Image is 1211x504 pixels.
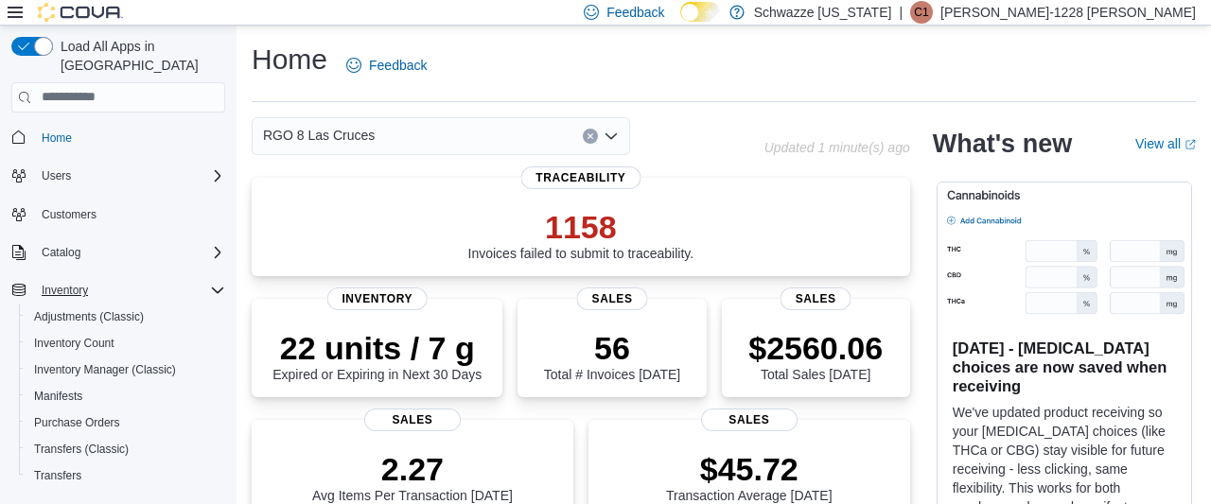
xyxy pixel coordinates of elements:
a: View allExternal link [1135,136,1196,151]
span: Catalog [42,245,80,260]
span: Catalog [34,241,225,264]
button: Inventory Count [19,330,233,356]
span: Sales [781,287,851,310]
div: Total # Invoices [DATE] [544,329,680,382]
p: Schwazze [US_STATE] [754,1,892,24]
button: Catalog [34,241,88,264]
span: Home [34,126,225,149]
button: Transfers (Classic) [19,436,233,462]
button: Manifests [19,383,233,409]
input: Dark Mode [680,2,720,22]
span: Transfers [26,464,225,487]
a: Transfers [26,464,89,487]
p: 1158 [468,208,694,246]
span: Transfers (Classic) [34,442,129,457]
img: Cova [38,3,123,22]
button: Adjustments (Classic) [19,304,233,330]
span: Inventory [326,287,428,310]
p: 2.27 [312,450,513,488]
p: | [899,1,903,24]
span: Purchase Orders [34,415,120,430]
span: Traceability [520,166,641,189]
a: Feedback [339,46,434,84]
h3: [DATE] - [MEDICAL_DATA] choices are now saved when receiving [953,339,1176,395]
div: Invoices failed to submit to traceability. [468,208,694,261]
h1: Home [252,41,327,78]
span: Sales [577,287,648,310]
button: Catalog [4,239,233,266]
span: Inventory Count [34,336,114,351]
p: [PERSON_NAME]-1228 [PERSON_NAME] [940,1,1196,24]
span: Load All Apps in [GEOGRAPHIC_DATA] [53,37,225,75]
button: Clear input [583,129,598,144]
button: Users [34,165,79,187]
span: Dark Mode [680,22,681,23]
span: RGO 8 Las Cruces [263,124,375,147]
span: Purchase Orders [26,411,225,434]
button: Customers [4,200,233,228]
span: Adjustments (Classic) [34,309,144,324]
h2: What's new [933,129,1072,159]
a: Home [34,127,79,149]
button: Inventory Manager (Classic) [19,356,233,383]
a: Inventory Count [26,332,122,355]
p: 56 [544,329,680,367]
span: Feedback [369,56,427,75]
a: Manifests [26,385,90,408]
a: Transfers (Classic) [26,438,136,461]
div: Avg Items Per Transaction [DATE] [312,450,513,503]
button: Users [4,163,233,189]
span: Users [42,168,71,183]
div: Expired or Expiring in Next 30 Days [272,329,482,382]
span: Feedback [606,3,664,22]
a: Adjustments (Classic) [26,305,151,328]
span: Adjustments (Classic) [26,305,225,328]
p: $45.72 [666,450,833,488]
span: C1 [914,1,928,24]
span: Home [42,130,72,146]
span: Customers [42,207,97,222]
a: Inventory Manager (Classic) [26,358,184,381]
p: 22 units / 7 g [272,329,482,367]
button: Open list of options [604,129,619,144]
span: Transfers (Classic) [26,438,225,461]
button: Transfers [19,462,233,489]
svg: External link [1185,139,1196,150]
span: Customers [34,202,225,226]
span: Manifests [26,385,225,408]
p: Updated 1 minute(s) ago [764,140,910,155]
span: Manifests [34,389,82,404]
span: Inventory [42,283,88,298]
span: Transfers [34,468,81,483]
span: Inventory Manager (Classic) [26,358,225,381]
div: Total Sales [DATE] [748,329,883,382]
div: Transaction Average [DATE] [666,450,833,503]
span: Sales [701,408,798,431]
span: Inventory [34,279,225,302]
button: Inventory [4,277,233,304]
a: Purchase Orders [26,411,128,434]
span: Inventory Count [26,332,225,355]
a: Customers [34,203,104,226]
span: Inventory Manager (Classic) [34,362,176,377]
div: Carlos-1228 Flores [910,1,933,24]
button: Home [4,124,233,151]
span: Sales [364,408,461,431]
span: Users [34,165,225,187]
p: $2560.06 [748,329,883,367]
button: Purchase Orders [19,409,233,436]
button: Inventory [34,279,96,302]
